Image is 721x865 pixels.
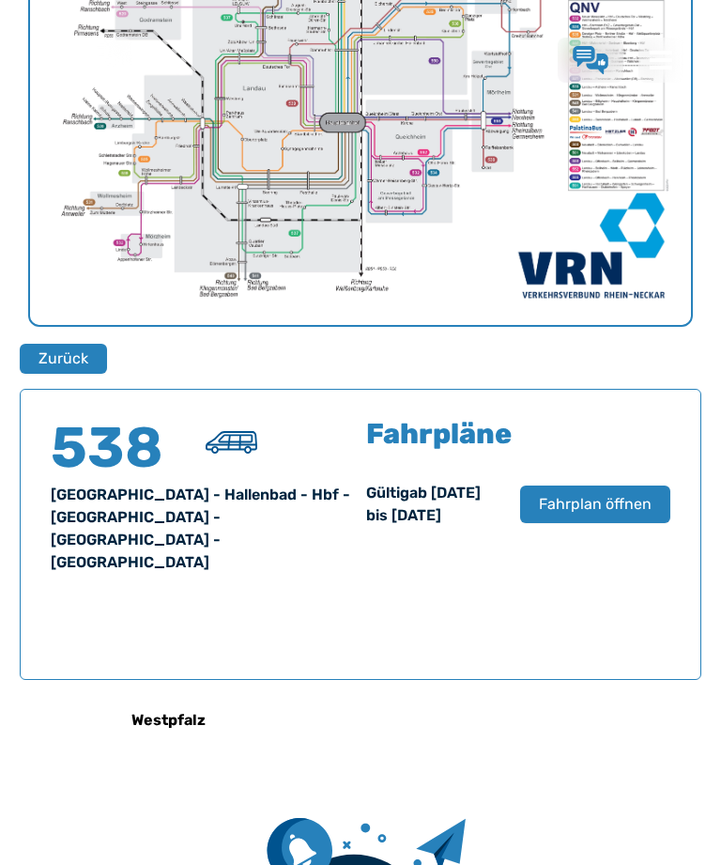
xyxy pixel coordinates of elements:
[51,484,355,574] div: [GEOGRAPHIC_DATA] - Hallenbad - Hbf - [GEOGRAPHIC_DATA] - [GEOGRAPHIC_DATA] - [GEOGRAPHIC_DATA]
[20,344,95,374] a: Zurück
[206,431,257,454] img: Kleinbus
[43,698,293,743] a: Westpfalz
[650,49,672,71] img: menu
[51,420,163,476] h4: 538
[366,420,512,448] h5: Fahrpläne
[520,486,670,523] button: Fahrplan öffnen
[366,482,501,527] div: Gültig ab [DATE] bis [DATE]
[124,705,213,735] h6: Westpfalz
[60,45,109,75] a: QNV Logo
[60,52,109,69] img: QNV Logo
[573,46,608,74] a: Lob & Kritik
[539,493,652,516] span: Fahrplan öffnen
[20,344,107,374] button: Zurück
